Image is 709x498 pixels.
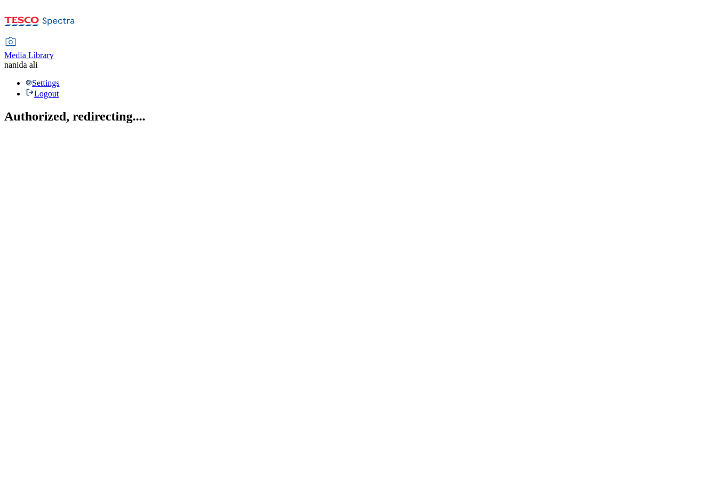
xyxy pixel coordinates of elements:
a: Settings [26,78,60,87]
span: Media Library [4,51,54,60]
span: na [4,60,12,69]
a: Media Library [4,38,54,60]
span: nida ali [12,60,38,69]
a: Logout [26,89,59,98]
h2: Authorized, redirecting.... [4,109,705,124]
